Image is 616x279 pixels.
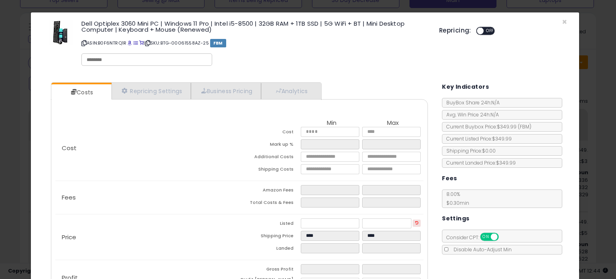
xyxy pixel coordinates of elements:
[481,234,491,240] span: ON
[239,152,301,164] td: Additional Costs
[239,218,301,231] td: Listed
[442,159,516,166] span: Current Landed Price: $349.99
[55,145,239,151] p: Cost
[518,123,531,130] span: ( FBM )
[239,185,301,198] td: Amazon Fees
[442,82,489,92] h5: Key Indicators
[139,40,144,46] a: Your listing only
[55,194,239,201] p: Fees
[210,39,226,47] span: FBM
[111,83,191,99] a: Repricing Settings
[51,84,111,100] a: Costs
[301,120,362,127] th: Min
[239,139,301,152] td: Mark up %
[362,120,423,127] th: Max
[442,99,500,106] span: BuyBox Share 24h: N/A
[55,234,239,240] p: Price
[442,200,469,206] span: $0.30 min
[239,264,301,277] td: Gross Profit
[49,20,73,45] img: 41r+wvy6PbL._SL60_.jpg
[128,40,132,46] a: BuyBox page
[442,135,512,142] span: Current Listed Price: $349.99
[450,246,512,253] span: Disable Auto-Adjust Min
[498,234,511,240] span: OFF
[239,231,301,243] td: Shipping Price
[442,214,469,224] h5: Settings
[134,40,138,46] a: All offer listings
[439,27,471,34] h5: Repricing:
[442,147,496,154] span: Shipping Price: $0.00
[81,20,427,33] h3: Dell Optiplex 3060 Mini PC | Windows 11 Pro | Intel i5-8500 | 32GB RAM + 1TB SSD | 5G WiFi + BT |...
[239,127,301,139] td: Cost
[239,198,301,210] td: Total Costs & Fees
[442,234,509,241] span: Consider CPT:
[239,164,301,177] td: Shipping Costs
[497,123,531,130] span: $349.99
[239,243,301,256] td: Landed
[261,83,320,99] a: Analytics
[562,16,567,28] span: ×
[191,83,261,99] a: Business Pricing
[442,191,469,206] span: 8.00 %
[484,28,496,35] span: OFF
[442,123,531,130] span: Current Buybox Price:
[442,111,499,118] span: Avg. Win Price 24h: N/A
[442,173,457,183] h5: Fees
[81,37,427,49] p: ASIN: B0F6NTRQ1R | SKU: BTG-00061558AZ-25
